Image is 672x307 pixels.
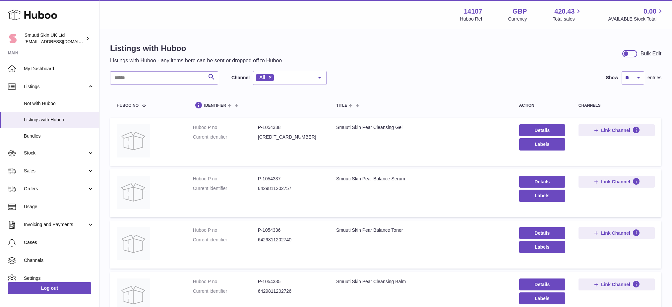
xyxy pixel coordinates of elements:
[258,176,323,182] dd: P-1054337
[606,75,618,81] label: Show
[193,185,258,192] dt: Current identifier
[110,57,283,64] p: Listings with Huboo - any items here can be sent or dropped off to Huboo.
[513,7,527,16] strong: GBP
[258,237,323,243] dd: 6429811202740
[193,278,258,285] dt: Huboo P no
[647,75,661,81] span: entries
[601,230,630,236] span: Link Channel
[336,124,506,131] div: Smuuti Skin Pear Cleansing Gel
[24,204,94,210] span: Usage
[24,257,94,264] span: Channels
[508,16,527,22] div: Currency
[117,124,150,157] img: Smuuti Skin Pear Cleansing Gel
[608,7,664,22] a: 0.00 AVAILABLE Stock Total
[258,227,323,233] dd: P-1054336
[24,66,94,72] span: My Dashboard
[24,84,87,90] span: Listings
[519,124,565,136] a: Details
[336,227,506,233] div: Smuuti Skin Pear Balance Toner
[579,278,655,290] button: Link Channel
[193,237,258,243] dt: Current identifier
[25,39,97,44] span: [EMAIL_ADDRESS][DOMAIN_NAME]
[579,176,655,188] button: Link Channel
[519,227,565,239] a: Details
[204,103,226,108] span: identifier
[460,16,482,22] div: Huboo Ref
[24,221,87,228] span: Invoicing and Payments
[258,134,323,140] dd: [CREDIT_CARD_NUMBER]
[24,117,94,123] span: Listings with Huboo
[519,278,565,290] a: Details
[601,281,630,287] span: Link Channel
[519,241,565,253] button: Labels
[258,288,323,294] dd: 6429811202726
[579,124,655,136] button: Link Channel
[258,278,323,285] dd: P-1054335
[643,7,656,16] span: 0.00
[519,138,565,150] button: Labels
[25,32,84,45] div: Smuuti Skin UK Ltd
[24,150,87,156] span: Stock
[579,103,655,108] div: channels
[553,16,582,22] span: Total sales
[259,75,265,80] span: All
[464,7,482,16] strong: 14107
[608,16,664,22] span: AVAILABLE Stock Total
[8,282,91,294] a: Log out
[24,275,94,281] span: Settings
[258,124,323,131] dd: P-1054338
[193,288,258,294] dt: Current identifier
[110,43,283,54] h1: Listings with Huboo
[24,100,94,107] span: Not with Huboo
[579,227,655,239] button: Link Channel
[336,103,347,108] span: title
[519,103,565,108] div: action
[24,239,94,246] span: Cases
[24,186,87,192] span: Orders
[24,168,87,174] span: Sales
[336,278,506,285] div: Smuuti Skin Pear Cleansing Balm
[519,176,565,188] a: Details
[193,134,258,140] dt: Current identifier
[336,176,506,182] div: Smuuti Skin Pear Balance Serum
[601,127,630,133] span: Link Channel
[553,7,582,22] a: 420.43 Total sales
[117,227,150,260] img: Smuuti Skin Pear Balance Toner
[193,176,258,182] dt: Huboo P no
[193,124,258,131] dt: Huboo P no
[231,75,250,81] label: Channel
[8,33,18,43] img: internalAdmin-14107@internal.huboo.com
[601,179,630,185] span: Link Channel
[117,103,139,108] span: Huboo no
[117,176,150,209] img: Smuuti Skin Pear Balance Serum
[519,292,565,304] button: Labels
[554,7,575,16] span: 420.43
[641,50,661,57] div: Bulk Edit
[519,190,565,202] button: Labels
[193,227,258,233] dt: Huboo P no
[24,133,94,139] span: Bundles
[258,185,323,192] dd: 6429811202757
